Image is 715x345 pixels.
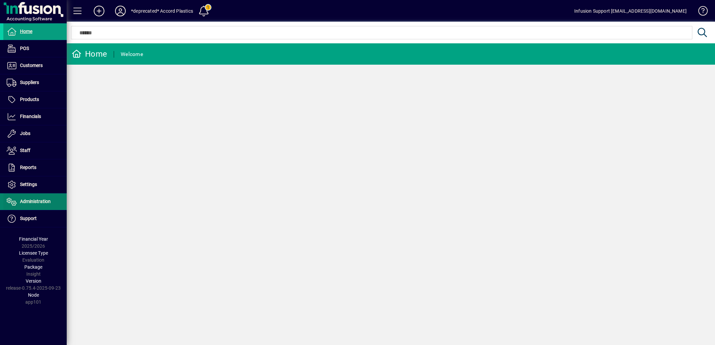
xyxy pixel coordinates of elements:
span: POS [20,46,29,51]
span: Node [28,292,39,298]
span: Customers [20,63,43,68]
span: Package [24,264,42,270]
a: Staff [3,142,67,159]
span: Financials [20,114,41,119]
span: Support [20,216,37,221]
div: Home [72,49,107,59]
a: Administration [3,193,67,210]
a: Settings [3,176,67,193]
a: Reports [3,159,67,176]
div: Welcome [121,49,143,60]
a: Customers [3,57,67,74]
a: POS [3,40,67,57]
span: Staff [20,148,30,153]
span: Licensee Type [19,250,48,256]
span: Settings [20,182,37,187]
a: Financials [3,108,67,125]
a: Jobs [3,125,67,142]
div: *deprecated* Accord Plastics [131,6,193,16]
span: Home [20,29,32,34]
span: Suppliers [20,80,39,85]
span: Jobs [20,131,30,136]
button: Profile [110,5,131,17]
a: Products [3,91,67,108]
span: Financial Year [19,236,48,242]
a: Support [3,210,67,227]
a: Knowledge Base [693,1,707,23]
div: Infusion Support [EMAIL_ADDRESS][DOMAIN_NAME] [574,6,687,16]
span: Version [26,278,41,284]
span: Administration [20,199,51,204]
a: Suppliers [3,74,67,91]
span: Reports [20,165,36,170]
span: Products [20,97,39,102]
button: Add [88,5,110,17]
